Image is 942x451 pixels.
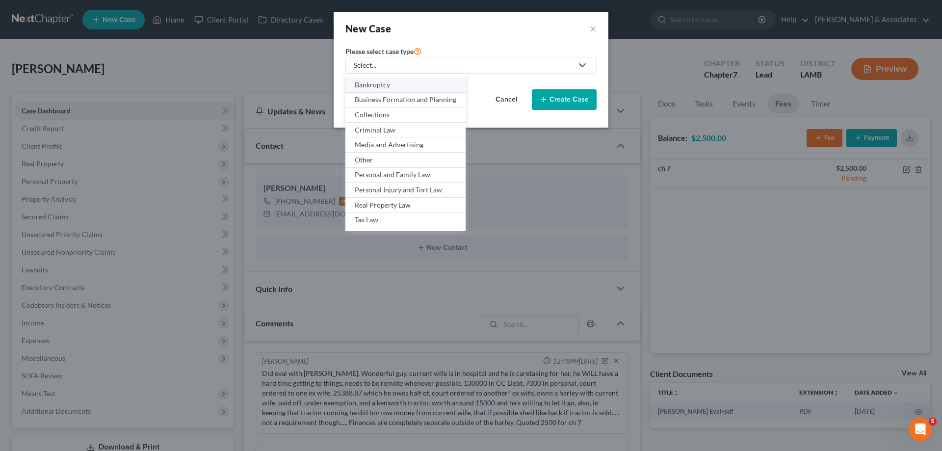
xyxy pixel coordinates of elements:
div: Select... [354,60,573,70]
a: Real Property Law [345,198,466,213]
strong: New Case [345,23,391,34]
div: Personal and Family Law [355,170,456,180]
div: Other [355,155,456,165]
div: Tax Law [355,215,456,225]
button: Cancel [485,90,528,109]
div: Media and Advertising [355,140,456,150]
div: Collections [355,110,456,120]
a: Other [345,153,466,168]
button: × [590,22,597,35]
a: Business Formation and Planning [345,93,466,108]
a: Tax Law [345,212,466,227]
div: Personal Injury and Tort Law [355,185,456,195]
span: 5 [929,418,937,425]
button: Create Case [532,89,597,110]
div: Criminal Law [355,125,456,135]
a: Media and Advertising [345,137,466,153]
span: Please select case type [345,47,414,55]
div: Real Property Law [355,200,456,210]
a: Criminal Law [345,123,466,138]
a: Bankruptcy [345,78,466,93]
a: Personal and Family Law [345,168,466,183]
div: Bankruptcy [355,80,456,90]
a: Personal Injury and Tort Law [345,183,466,198]
a: Collections [345,107,466,123]
iframe: Intercom live chat [909,418,932,441]
div: Business Formation and Planning [355,95,456,105]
